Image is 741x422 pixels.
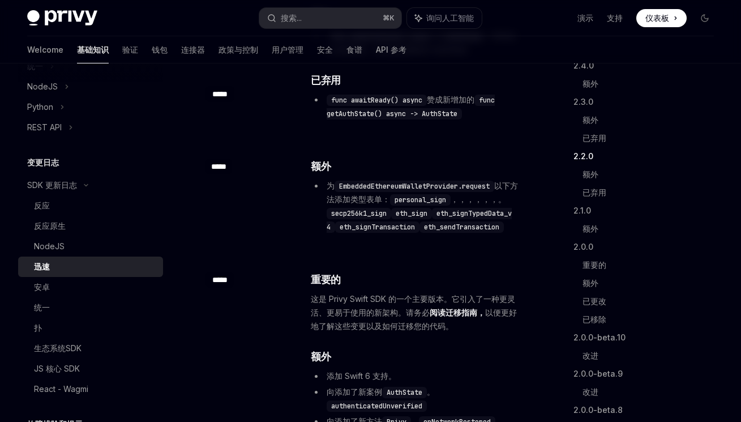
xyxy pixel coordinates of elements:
[335,181,494,192] code: EmbeddedEthereumWalletProvider.request
[419,221,504,233] code: eth_sendTransaction
[311,74,341,86] font: 已弃用
[317,45,333,54] font: 安全
[498,194,506,204] font: 。
[573,405,623,415] font: 2.0.0-beta.8
[582,165,723,184] a: 额外
[383,14,389,22] font: ⌘
[327,208,391,219] code: secp256k1_sign
[34,364,80,373] font: JS 核心 SDK
[582,314,606,324] font: 已移除
[382,194,390,204] font: ：
[18,216,163,236] a: 反应原生
[573,202,723,220] a: 2.1.0
[582,75,723,93] a: 额外
[152,45,168,54] font: 钱包
[18,379,163,399] a: React - Wagmi
[645,13,669,23] font: 仪表板
[327,95,495,120] code: func getAuthState() async -> AuthState
[573,242,593,252] font: 2.0.0
[18,338,163,359] a: 生态系统SDK
[335,194,350,204] font: 添加
[350,194,366,204] font: 类型
[311,351,331,363] font: 额外
[391,208,432,219] code: eth_sign
[582,256,723,274] a: 重要的
[327,95,427,106] code: func awaitReady() async
[327,400,427,412] code: authenticatedUnverified
[18,236,163,257] a: NodeJS
[582,347,723,365] a: 改进
[18,257,163,277] a: 迅速
[27,157,59,167] font: 变更日志
[582,129,723,147] a: 已弃用
[327,387,335,397] font: 向
[18,359,163,379] a: JS 核心 SDK
[577,13,593,23] font: 演示
[427,387,435,397] font: 。
[636,9,687,27] a: 仪表板
[582,79,598,88] font: 额外
[27,10,97,26] img: 深色标志
[582,351,598,360] font: 改进
[582,310,723,329] a: 已移除
[407,8,482,28] button: 询问人工智能
[582,220,723,238] a: 额外
[573,57,723,75] a: 2.4.0
[430,308,485,317] font: 阅读迁移指南，
[311,160,331,172] font: 额外
[573,329,723,347] a: 2.0.0-beta.10
[390,194,451,206] code: personal_sign
[34,323,42,333] font: 扑
[311,274,341,285] font: 重要的
[18,318,163,338] a: 扑
[181,36,205,63] a: 连接器
[346,36,362,63] a: 食谱
[426,13,474,23] font: 询问人工智能
[219,45,258,54] font: 政策与控制
[219,36,258,63] a: 政策与控制
[77,36,109,63] a: 基础知识
[335,387,382,397] font: 添加了新案例
[582,274,723,292] a: 额外
[573,365,723,383] a: 2.0.0-beta.9
[317,36,333,63] a: 安全
[327,208,512,233] code: eth_signTypedData_v4
[122,45,138,54] font: 验证
[573,61,594,70] font: 2.4.0
[582,187,606,197] font: 已弃用
[259,8,402,28] button: 搜索...⌘K
[27,122,62,132] font: REST API
[573,93,723,111] a: 2.3.0
[311,294,515,317] font: 这是 Privy Swift SDK 的一个主要版本。它引入了一种更灵活、更易于使用的新架构。请务必
[335,221,419,233] code: eth_signTransaction
[27,36,63,63] a: Welcome
[27,180,77,190] font: SDK 更新日志
[77,45,109,54] font: 基础知识
[382,387,427,398] code: AuthState
[152,36,168,63] a: 钱包
[34,384,88,394] font: React - Wagmi
[34,282,50,292] font: 安卓
[34,262,50,271] font: 迅速
[122,36,138,63] a: 验证
[696,9,714,27] button: 切换暗模式
[582,292,723,310] a: 已更改
[34,201,50,210] font: 反应
[573,206,591,215] font: 2.1.0
[607,13,623,23] font: 支持
[573,369,623,378] font: 2.0.0-beta.9
[573,97,593,106] font: 2.3.0
[573,147,723,165] a: 2.2.0
[582,387,598,397] font: 改进
[34,302,50,312] font: 统一
[573,401,723,419] a: 2.0.0-beta.8
[376,45,406,54] font: API 参考
[582,260,606,270] font: 重要的
[427,95,474,104] font: 赞成新增加的
[573,151,593,161] font: 2.2.0
[376,36,406,63] a: API 参考
[281,13,302,23] font: 搜索...
[272,36,303,63] a: 用户管理
[582,111,723,129] a: 额外
[451,194,498,204] font: ，，，，，，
